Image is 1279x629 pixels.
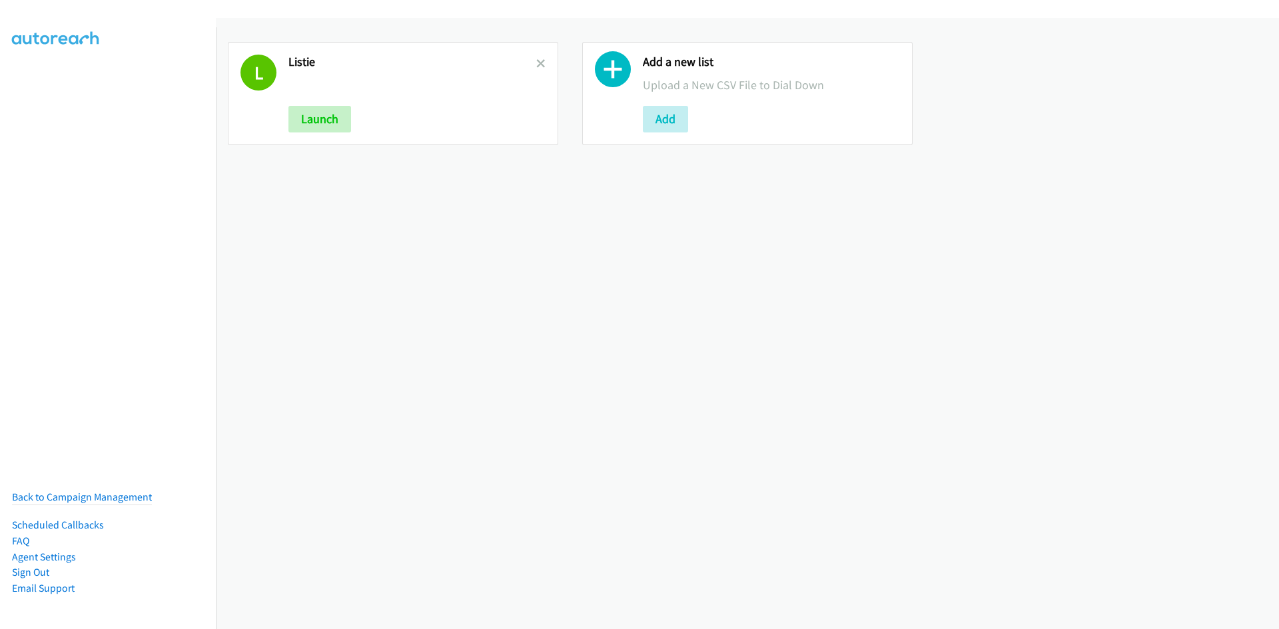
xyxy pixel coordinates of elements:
a: Back to Campaign Management [12,491,152,503]
button: Add [643,106,688,132]
button: Launch [288,106,351,132]
a: Agent Settings [12,550,76,563]
a: Sign Out [12,566,49,578]
h2: Listie [288,55,536,70]
a: Email Support [12,582,75,594]
p: Upload a New CSV File to Dial Down [643,76,900,94]
a: FAQ [12,534,29,547]
h1: L [240,55,276,91]
a: Scheduled Callbacks [12,519,104,531]
h2: Add a new list [643,55,900,70]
